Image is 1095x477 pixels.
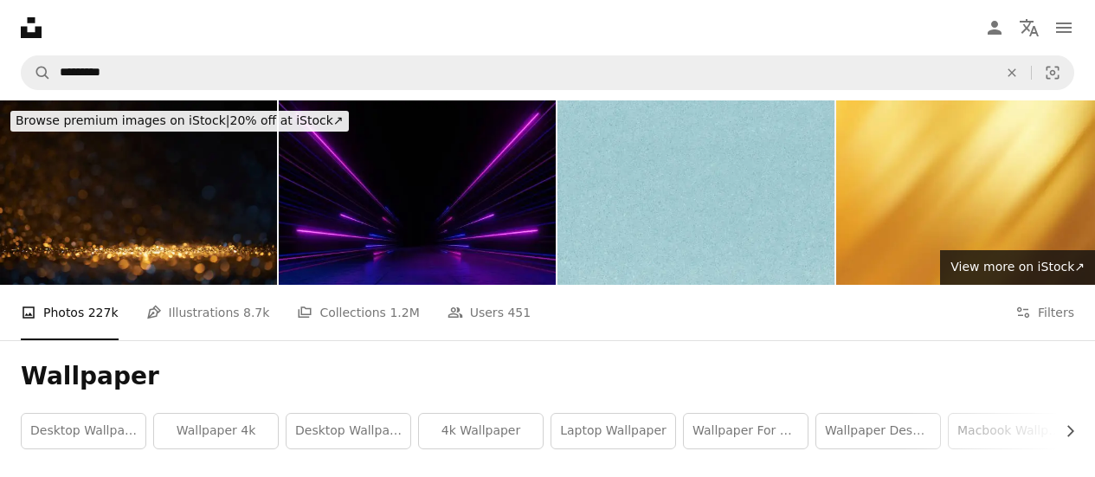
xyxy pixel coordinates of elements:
a: Illustrations 8.7k [146,285,270,340]
a: wallpaper 4k [154,414,278,448]
button: Visual search [1032,56,1073,89]
img: 3d render, Abstract neon laser lines in purple and blue creating futuristic perspective [279,100,556,285]
span: Browse premium images on iStock | [16,113,229,127]
a: desktop wallpapers [22,414,145,448]
a: View more on iStock↗ [940,250,1095,285]
form: Find visuals sitewide [21,55,1074,90]
span: 8.7k [243,303,269,322]
h1: Wallpaper [21,361,1074,392]
img: Blue paper texture background [557,100,834,285]
div: 20% off at iStock ↗ [10,111,349,132]
span: 1.2M [390,303,419,322]
a: Collections 1.2M [297,285,419,340]
a: 4k wallpaper [419,414,543,448]
a: Users 451 [448,285,531,340]
a: wallpaper for mobile [684,414,808,448]
span: 451 [507,303,531,322]
button: Language [1012,10,1047,45]
a: Log in / Sign up [977,10,1012,45]
a: laptop wallpaper [551,414,675,448]
a: desktop wallpaper [287,414,410,448]
button: Search Unsplash [22,56,51,89]
button: scroll list to the right [1054,414,1074,448]
a: wallpaper desktop [816,414,940,448]
button: Filters [1015,285,1074,340]
a: macbook wallpaper [949,414,1072,448]
button: Clear [993,56,1031,89]
a: Home — Unsplash [21,17,42,38]
button: Menu [1047,10,1081,45]
span: View more on iStock ↗ [950,260,1085,274]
